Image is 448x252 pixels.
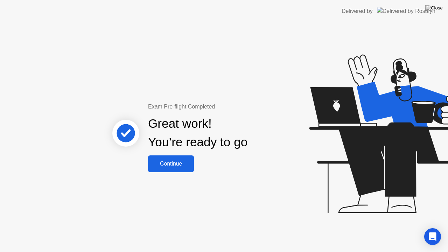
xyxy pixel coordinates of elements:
div: Exam Pre-flight Completed [148,103,293,111]
div: Great work! You’re ready to go [148,114,247,152]
div: Continue [150,161,192,167]
button: Continue [148,155,194,172]
div: Delivered by [342,7,373,15]
img: Delivered by Rosalyn [377,7,435,15]
div: Open Intercom Messenger [424,228,441,245]
img: Close [425,5,443,11]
